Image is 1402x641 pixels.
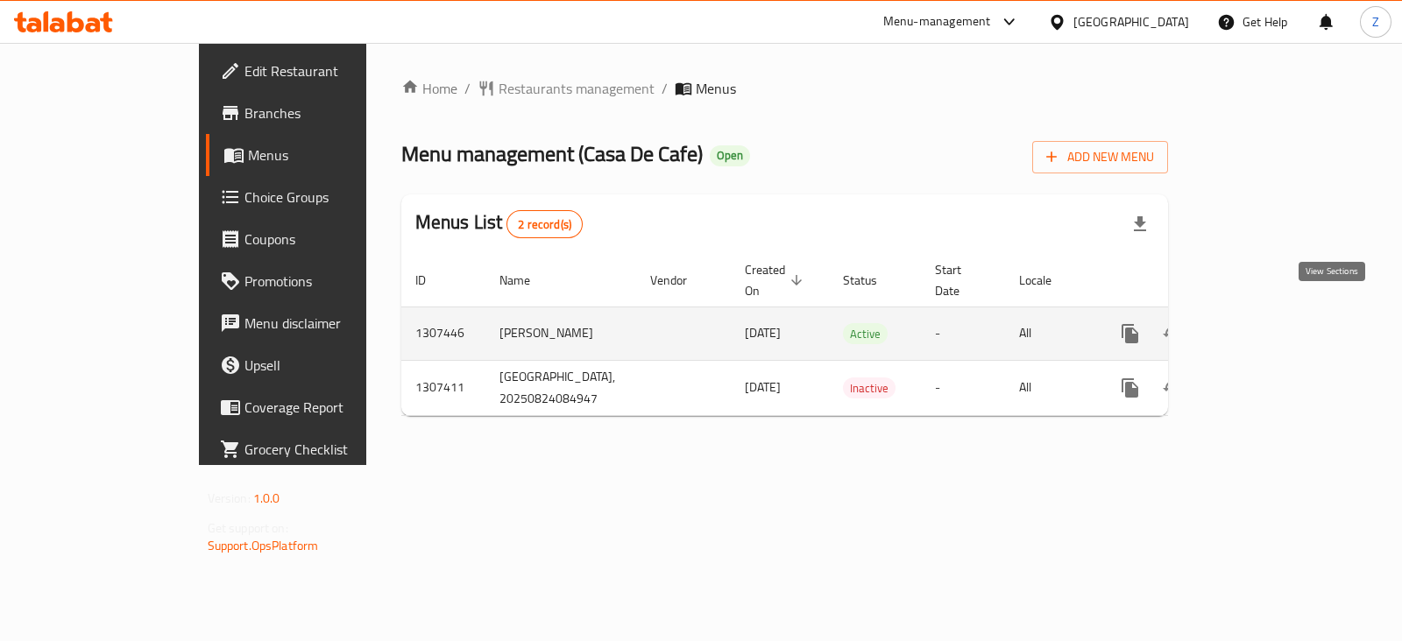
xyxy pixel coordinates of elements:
[244,271,419,292] span: Promotions
[883,11,991,32] div: Menu-management
[843,378,896,398] span: Inactive
[206,176,433,218] a: Choice Groups
[745,376,781,398] span: [DATE]
[745,321,781,344] span: [DATE]
[1046,146,1154,168] span: Add New Menu
[206,134,433,176] a: Menus
[401,254,1292,416] table: enhanced table
[499,270,553,291] span: Name
[401,306,485,360] td: 1307446
[401,134,703,173] span: Menu management ( Casa De Cafe )
[244,397,419,418] span: Coverage Report
[921,306,1005,360] td: -
[1372,12,1379,32] span: Z
[485,306,636,360] td: [PERSON_NAME]
[244,60,419,81] span: Edit Restaurant
[253,487,280,510] span: 1.0.0
[1095,254,1292,307] th: Actions
[1151,313,1193,355] button: Change Status
[244,187,419,208] span: Choice Groups
[244,355,419,376] span: Upsell
[206,218,433,260] a: Coupons
[1109,367,1151,409] button: more
[415,270,449,291] span: ID
[1073,12,1189,32] div: [GEOGRAPHIC_DATA]
[507,216,582,233] span: 2 record(s)
[206,50,433,92] a: Edit Restaurant
[935,259,984,301] span: Start Date
[1032,141,1168,173] button: Add New Menu
[499,78,655,99] span: Restaurants management
[1119,203,1161,245] div: Export file
[478,78,655,99] a: Restaurants management
[843,323,888,344] div: Active
[206,260,433,302] a: Promotions
[710,148,750,163] span: Open
[485,360,636,415] td: [GEOGRAPHIC_DATA], 20250824084947
[1151,367,1193,409] button: Change Status
[206,92,433,134] a: Branches
[710,145,750,166] div: Open
[206,428,433,470] a: Grocery Checklist
[464,78,471,99] li: /
[662,78,668,99] li: /
[244,102,419,123] span: Branches
[843,270,900,291] span: Status
[244,313,419,334] span: Menu disclaimer
[415,209,583,238] h2: Menus List
[206,344,433,386] a: Upsell
[206,386,433,428] a: Coverage Report
[506,210,583,238] div: Total records count
[1005,360,1095,415] td: All
[843,377,896,398] div: Inactive
[696,78,736,99] span: Menus
[921,360,1005,415] td: -
[1019,270,1074,291] span: Locale
[208,534,319,557] a: Support.OpsPlatform
[248,144,419,166] span: Menus
[208,487,251,510] span: Version:
[1109,313,1151,355] button: more
[401,360,485,415] td: 1307411
[650,270,710,291] span: Vendor
[206,302,433,344] a: Menu disclaimer
[244,439,419,460] span: Grocery Checklist
[745,259,808,301] span: Created On
[843,324,888,344] span: Active
[208,517,288,539] span: Get support on:
[244,229,419,250] span: Coupons
[1005,306,1095,360] td: All
[401,78,1169,99] nav: breadcrumb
